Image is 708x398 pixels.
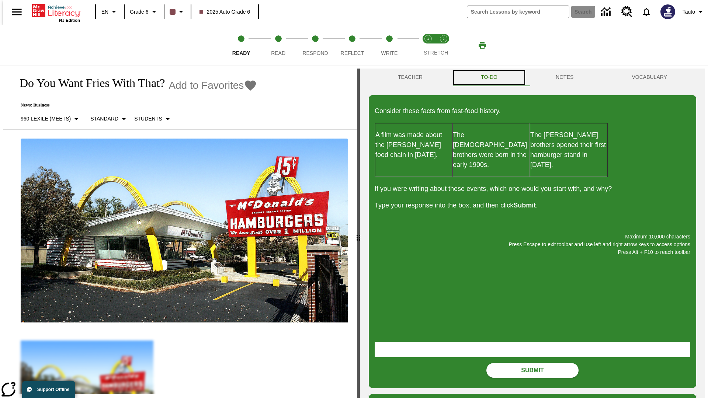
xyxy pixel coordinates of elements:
[527,69,603,86] button: NOTES
[131,112,175,126] button: Select Student
[369,69,696,86] div: Instructional Panel Tabs
[660,4,675,19] img: Avatar
[130,8,149,16] span: Grade 6
[357,69,360,398] div: Press Enter or Spacebar and then press right and left arrow keys to move the slider
[232,50,250,56] span: Ready
[21,115,71,123] p: 960 Lexile (Meets)
[442,37,444,41] text: 2
[427,37,429,41] text: 1
[453,130,530,170] p: The [DEMOGRAPHIC_DATA] brothers were born in the early 1900s.
[32,3,80,22] div: Home
[433,25,454,66] button: Stretch Respond step 2 of 2
[467,6,569,18] input: search field
[637,2,656,21] a: Notifications
[375,233,690,241] p: Maximum 10,000 characters
[617,2,637,22] a: Resource Center, Will open in new tab
[101,8,108,16] span: EN
[368,25,411,66] button: Write step 5 of 5
[21,139,348,323] img: One of the first McDonald's stores, with the iconic red sign and golden arches.
[471,39,494,52] button: Print
[271,50,285,56] span: Read
[381,50,398,56] span: Write
[6,1,28,23] button: Open side menu
[12,102,257,108] p: News: Business
[680,5,708,18] button: Profile/Settings
[90,115,118,123] p: Standard
[603,69,696,86] button: VOCABULARY
[530,130,607,170] p: The [PERSON_NAME] brothers opened their first hamburger stand in [DATE].
[22,381,75,398] button: Support Offline
[417,25,439,66] button: Stretch Read step 1 of 2
[513,202,536,209] strong: Submit
[375,200,690,210] p: Type your response into the box, and then click .
[169,79,257,92] button: Add to Favorites - Do You Want Fries With That?
[656,2,680,21] button: Select a new avatar
[134,115,162,123] p: Students
[220,25,263,66] button: Ready step 1 of 5
[375,106,690,116] p: Consider these facts from fast-food history.
[683,8,695,16] span: Tauto
[257,25,299,66] button: Read step 2 of 5
[375,130,452,160] p: A film was made about the [PERSON_NAME] food chain in [DATE].
[169,80,244,91] span: Add to Favorites
[452,69,527,86] button: TO-DO
[59,18,80,22] span: NJ Edition
[3,6,108,13] body: Maximum 10,000 characters Press Escape to exit toolbar and use left and right arrow keys to acces...
[199,8,250,16] span: 2025 Auto Grade 6
[12,76,165,90] h1: Do You Want Fries With That?
[375,241,690,248] p: Press Escape to exit toolbar and use left and right arrow keys to access options
[360,69,705,398] div: activity
[37,387,69,392] span: Support Offline
[294,25,337,66] button: Respond step 3 of 5
[302,50,328,56] span: Respond
[597,2,617,22] a: Data Center
[18,112,84,126] button: Select Lexile, 960 Lexile (Meets)
[127,5,162,18] button: Grade: Grade 6, Select a grade
[167,5,188,18] button: Class color is dark brown. Change class color
[369,69,452,86] button: Teacher
[375,184,690,194] p: If you were writing about these events, which one would you start with, and why?
[98,5,122,18] button: Language: EN, Select a language
[3,69,357,394] div: reading
[486,363,579,378] button: Submit
[87,112,131,126] button: Scaffolds, Standard
[424,50,448,56] span: STRETCH
[341,50,364,56] span: Reflect
[375,248,690,256] p: Press Alt + F10 to reach toolbar
[331,25,374,66] button: Reflect step 4 of 5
